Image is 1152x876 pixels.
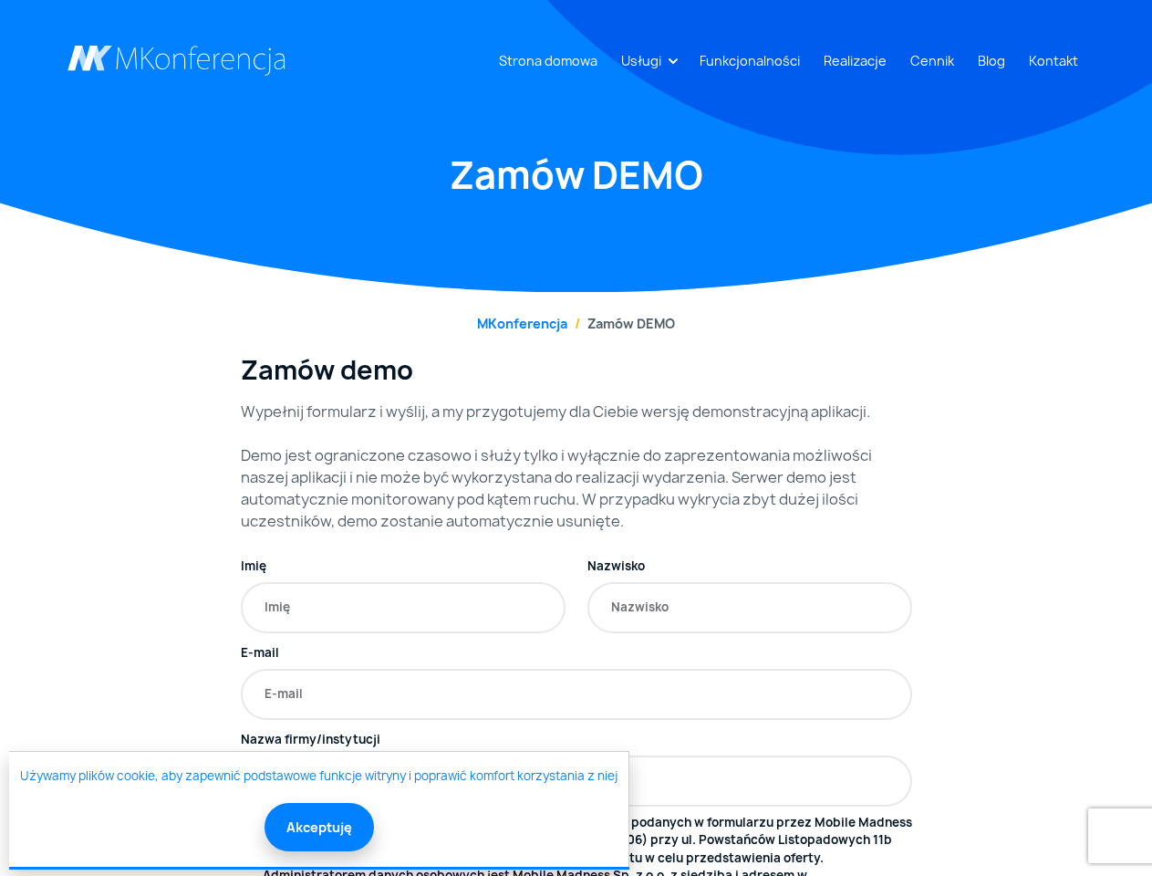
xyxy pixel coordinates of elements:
[1022,44,1085,78] a: Kontakt
[67,314,1085,333] nav: breadcrumb
[241,644,279,662] label: E-mail
[241,558,266,576] label: Imię
[67,151,1085,200] h1: Zamów DEMO
[492,44,605,78] a: Strona domowa
[241,731,380,749] label: Nazwa firmy/instytucji
[970,44,1012,78] a: Blog
[587,558,645,576] label: Nazwisko
[241,582,566,633] input: Imię
[614,44,669,78] a: Usługi
[241,444,912,532] p: Demo jest ograniczone czasowo i służy tylko i wyłącznie do zaprezentowania możliwości naszej apli...
[587,582,912,633] input: Nazwisko
[265,803,374,851] button: Akceptuję
[241,355,912,386] h3: Zamów demo
[20,767,618,786] a: Używamy plików cookie, aby zapewnić podstawowe funkcje witryny i poprawić komfort korzystania z niej
[816,44,894,78] a: Realizacje
[241,401,912,422] p: Wypełnij formularz i wyślij, a my przygotujemy dla Ciebie wersję demonstracyjną aplikacji.
[241,669,912,720] input: E-mail
[692,44,807,78] a: Funkcjonalności
[567,314,675,333] li: Zamów DEMO
[903,44,961,78] a: Cennik
[477,315,567,332] a: MKonferencja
